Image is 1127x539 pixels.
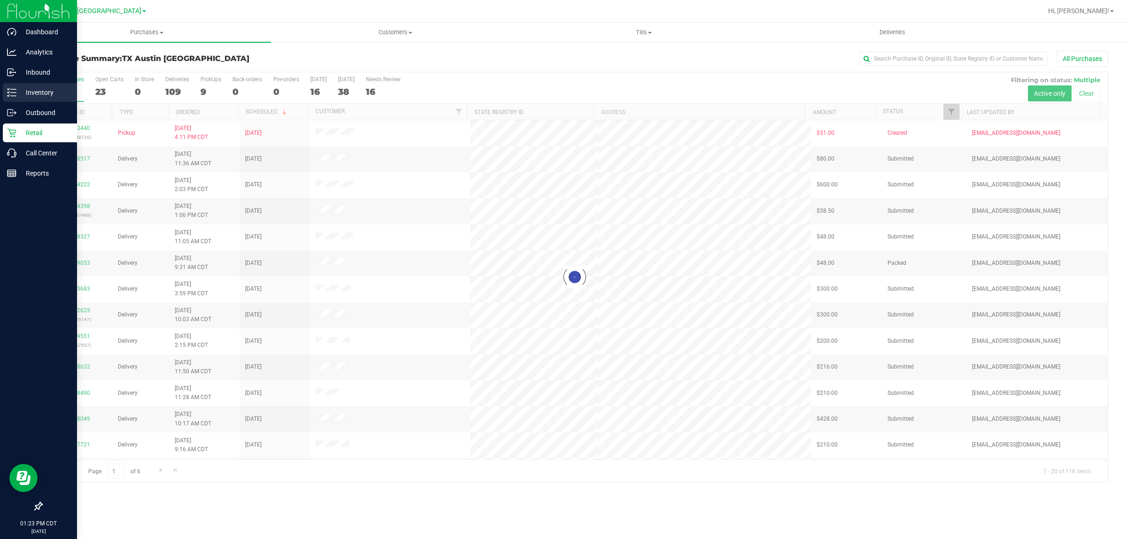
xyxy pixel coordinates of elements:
[7,128,16,138] inline-svg: Retail
[41,54,397,63] h3: Purchase Summary:
[23,28,271,37] span: Purchases
[7,88,16,97] inline-svg: Inventory
[16,147,73,159] p: Call Center
[520,28,767,37] span: Tills
[768,23,1017,42] a: Deliveries
[16,107,73,118] p: Outbound
[16,46,73,58] p: Analytics
[122,54,249,63] span: TX Austin [GEOGRAPHIC_DATA]
[271,23,519,42] a: Customers
[867,28,918,37] span: Deliveries
[4,519,73,528] p: 01:23 PM CDT
[859,52,1047,66] input: Search Purchase ID, Original ID, State Registry ID or Customer Name...
[1057,51,1108,67] button: All Purchases
[16,67,73,78] p: Inbound
[519,23,768,42] a: Tills
[4,528,73,535] p: [DATE]
[271,28,519,37] span: Customers
[16,168,73,179] p: Reports
[7,148,16,158] inline-svg: Call Center
[23,23,271,42] a: Purchases
[7,47,16,57] inline-svg: Analytics
[46,7,141,15] span: TX Austin [GEOGRAPHIC_DATA]
[7,68,16,77] inline-svg: Inbound
[7,169,16,178] inline-svg: Reports
[16,26,73,38] p: Dashboard
[1048,7,1109,15] span: Hi, [PERSON_NAME]!
[7,108,16,117] inline-svg: Outbound
[7,27,16,37] inline-svg: Dashboard
[16,87,73,98] p: Inventory
[9,464,38,492] iframe: Resource center
[16,127,73,139] p: Retail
